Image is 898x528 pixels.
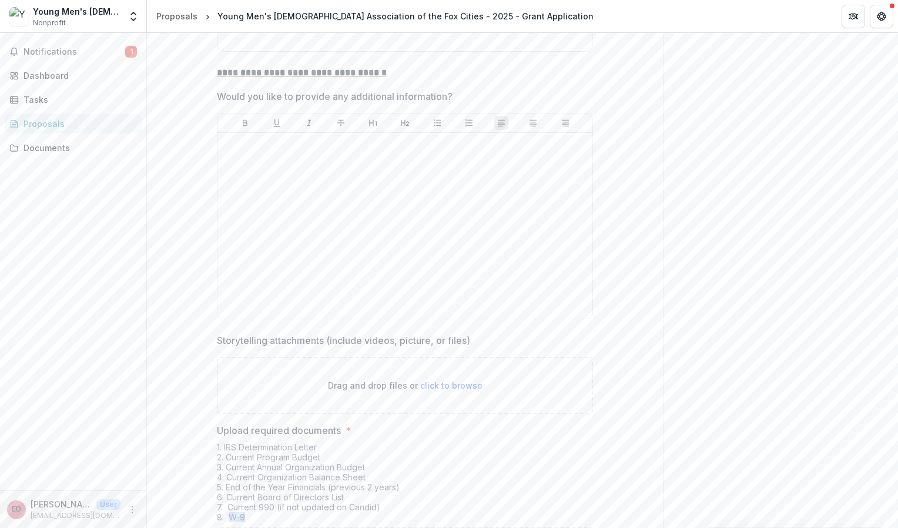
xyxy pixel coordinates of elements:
[152,8,202,25] a: Proposals
[398,116,412,130] button: Heading 2
[5,90,142,109] a: Tasks
[430,116,444,130] button: Bullet List
[870,5,893,28] button: Get Help
[33,5,120,18] div: Young Men's [DEMOGRAPHIC_DATA] Association of the Fox Cities
[5,138,142,158] a: Documents
[217,423,341,437] p: Upload required documents
[217,442,593,527] div: 1. IRS Determination Letter 2. Current Program Budget 3. Current Annual Organization Budget 4. Cu...
[494,116,508,130] button: Align Left
[366,116,380,130] button: Heading 1
[96,499,120,510] p: User
[24,93,132,106] div: Tasks
[238,116,252,130] button: Bold
[842,5,865,28] button: Partners
[217,10,594,22] div: Young Men's [DEMOGRAPHIC_DATA] Association of the Fox Cities - 2025 - Grant Application
[12,506,21,513] div: Ellie Dietrich
[125,5,142,28] button: Open entity switcher
[217,89,453,103] p: Would you like to provide any additional information?
[125,46,137,58] span: 1
[24,47,125,57] span: Notifications
[558,116,572,130] button: Align Right
[5,42,142,61] button: Notifications1
[152,8,598,25] nav: breadcrumb
[5,114,142,133] a: Proposals
[462,116,476,130] button: Ordered List
[420,380,482,390] span: click to browse
[328,379,482,392] p: Drag and drop files or
[31,498,92,510] p: [PERSON_NAME]
[526,116,540,130] button: Align Center
[217,333,470,347] p: Storytelling attachments (include videos, picture, or files)
[33,18,66,28] span: Nonprofit
[270,116,284,130] button: Underline
[24,142,132,154] div: Documents
[24,118,132,130] div: Proposals
[9,7,28,26] img: Young Men's Christian Association of the Fox Cities
[125,503,139,517] button: More
[31,510,120,521] p: [EMAIL_ADDRESS][DOMAIN_NAME]
[156,10,197,22] div: Proposals
[5,66,142,85] a: Dashboard
[24,69,132,82] div: Dashboard
[334,116,348,130] button: Strike
[302,116,316,130] button: Italicize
